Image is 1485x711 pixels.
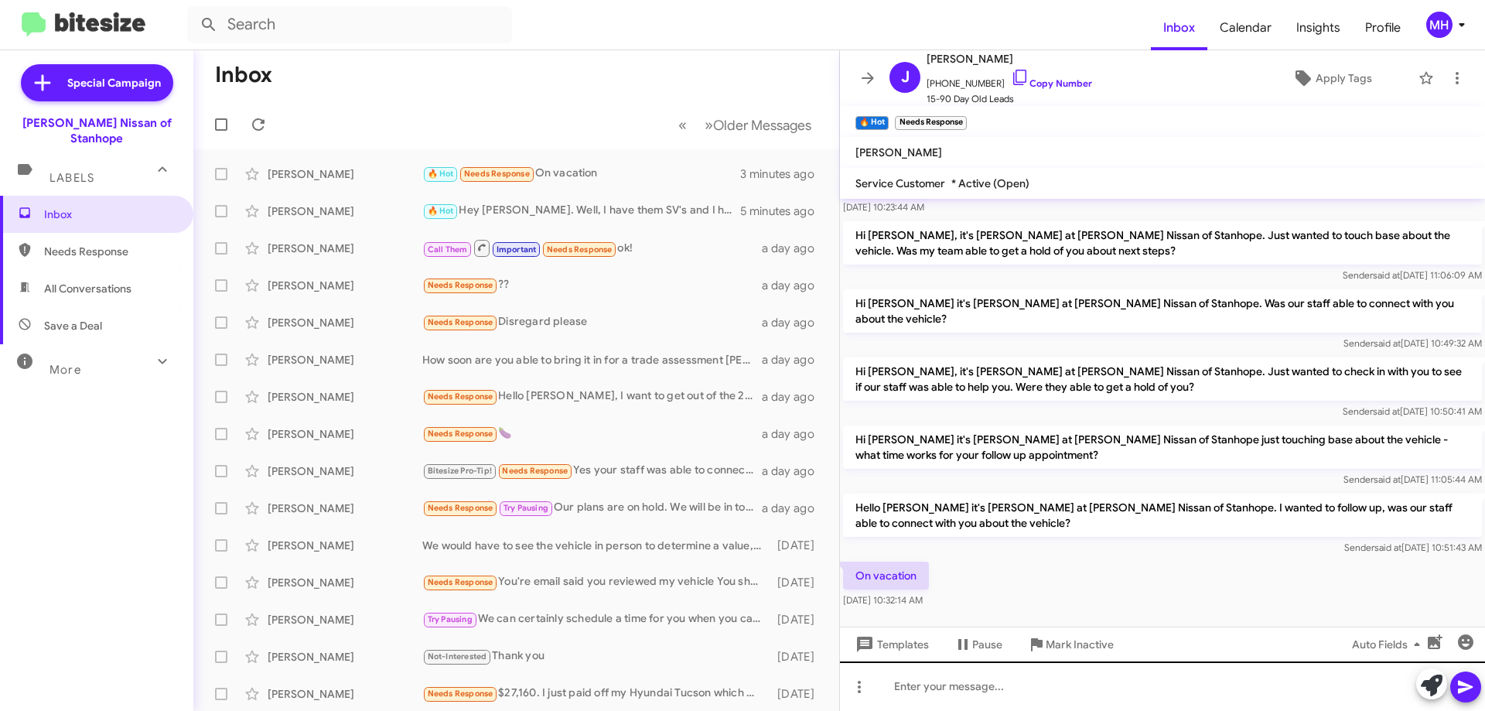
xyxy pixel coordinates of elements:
[762,278,827,293] div: a day ago
[422,685,770,702] div: $27,160. I just paid off my Hyundai Tucson which will hit [DATE] and I will turn it in [DATE] or ...
[843,357,1482,401] p: Hi [PERSON_NAME], it's [PERSON_NAME] at [PERSON_NAME] Nissan of Stanhope. Just wanted to check in...
[268,501,422,516] div: [PERSON_NAME]
[422,313,762,331] div: Disregard please
[67,75,161,91] span: Special Campaign
[428,466,492,476] span: Bitesize Pro-Tip!
[972,631,1002,658] span: Pause
[1373,269,1400,281] span: said at
[422,238,762,258] div: ok!
[770,612,827,627] div: [DATE]
[1344,542,1482,553] span: Sender [DATE] 10:51:43 AM
[268,463,422,479] div: [PERSON_NAME]
[843,201,924,213] span: [DATE] 10:23:44 AM
[44,207,176,222] span: Inbox
[422,165,740,183] div: On vacation
[705,115,713,135] span: »
[422,648,770,665] div: Thank you
[268,686,422,702] div: [PERSON_NAME]
[770,649,827,665] div: [DATE]
[670,109,821,141] nav: Page navigation example
[843,494,1482,537] p: Hello [PERSON_NAME] it's [PERSON_NAME] at [PERSON_NAME] Nissan of Stanhope. I wanted to follow up...
[268,166,422,182] div: [PERSON_NAME]
[1343,269,1482,281] span: Sender [DATE] 11:06:09 AM
[855,176,945,190] span: Service Customer
[268,203,422,219] div: [PERSON_NAME]
[1046,631,1114,658] span: Mark Inactive
[843,562,929,590] p: On vacation
[422,388,762,405] div: Hello [PERSON_NAME], I want to get out of the 2023 Rogue I purchased brand new off the lot. Howev...
[740,166,827,182] div: 3 minutes ago
[927,68,1092,91] span: [PHONE_NUMBER]
[422,499,762,517] div: Our plans are on hold. We will be in touch when we are ready.
[695,109,821,141] button: Next
[49,363,81,377] span: More
[428,391,493,402] span: Needs Response
[1284,5,1353,50] span: Insights
[762,241,827,256] div: a day ago
[901,65,910,90] span: J
[268,612,422,627] div: [PERSON_NAME]
[428,280,493,290] span: Needs Response
[843,221,1482,265] p: Hi [PERSON_NAME], it's [PERSON_NAME] at [PERSON_NAME] Nissan of Stanhope. Just wanted to touch ba...
[21,64,173,101] a: Special Campaign
[268,241,422,256] div: [PERSON_NAME]
[44,281,131,296] span: All Conversations
[843,289,1482,333] p: Hi [PERSON_NAME] it's [PERSON_NAME] at [PERSON_NAME] Nissan of Stanhope. Was our staff able to co...
[44,318,102,333] span: Save a Deal
[268,352,422,367] div: [PERSON_NAME]
[268,426,422,442] div: [PERSON_NAME]
[428,614,473,624] span: Try Pausing
[428,244,468,255] span: Call Them
[1343,337,1482,349] span: Sender [DATE] 10:49:32 AM
[268,389,422,405] div: [PERSON_NAME]
[843,594,923,606] span: [DATE] 10:32:14 AM
[770,575,827,590] div: [DATE]
[762,426,827,442] div: a day ago
[547,244,613,255] span: Needs Response
[927,91,1092,107] span: 15-90 Day Old Leads
[215,63,272,87] h1: Inbox
[1011,77,1092,89] a: Copy Number
[428,429,493,439] span: Needs Response
[855,116,889,130] small: 🔥 Hot
[895,116,966,130] small: Needs Response
[762,315,827,330] div: a day ago
[762,463,827,479] div: a day ago
[428,689,493,699] span: Needs Response
[1426,12,1453,38] div: MH
[1374,473,1401,485] span: said at
[843,426,1482,469] p: Hi [PERSON_NAME] it's [PERSON_NAME] at [PERSON_NAME] Nissan of Stanhope just touching base about ...
[1352,631,1426,658] span: Auto Fields
[762,501,827,516] div: a day ago
[428,577,493,587] span: Needs Response
[840,631,941,658] button: Templates
[855,145,942,159] span: [PERSON_NAME]
[1151,5,1207,50] span: Inbox
[428,503,493,513] span: Needs Response
[1413,12,1468,38] button: MH
[1374,542,1401,553] span: said at
[428,651,487,661] span: Not-Interested
[1343,405,1482,417] span: Sender [DATE] 10:50:41 AM
[422,425,762,443] div: 🍆
[502,466,568,476] span: Needs Response
[497,244,537,255] span: Important
[187,6,512,43] input: Search
[951,176,1029,190] span: * Active (Open)
[1015,631,1126,658] button: Mark Inactive
[1252,64,1411,92] button: Apply Tags
[268,315,422,330] div: [PERSON_NAME]
[1373,405,1400,417] span: said at
[428,317,493,327] span: Needs Response
[740,203,827,219] div: 5 minutes ago
[422,462,762,480] div: Yes your staff was able to connect with us about the pathfinder. However, a deal was not made to ...
[678,115,687,135] span: «
[713,117,811,134] span: Older Messages
[422,538,770,553] div: We would have to see the vehicle in person to determine a value, when are you available to stop i...
[268,649,422,665] div: [PERSON_NAME]
[1353,5,1413,50] a: Profile
[762,389,827,405] div: a day ago
[669,109,696,141] button: Previous
[1316,64,1372,92] span: Apply Tags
